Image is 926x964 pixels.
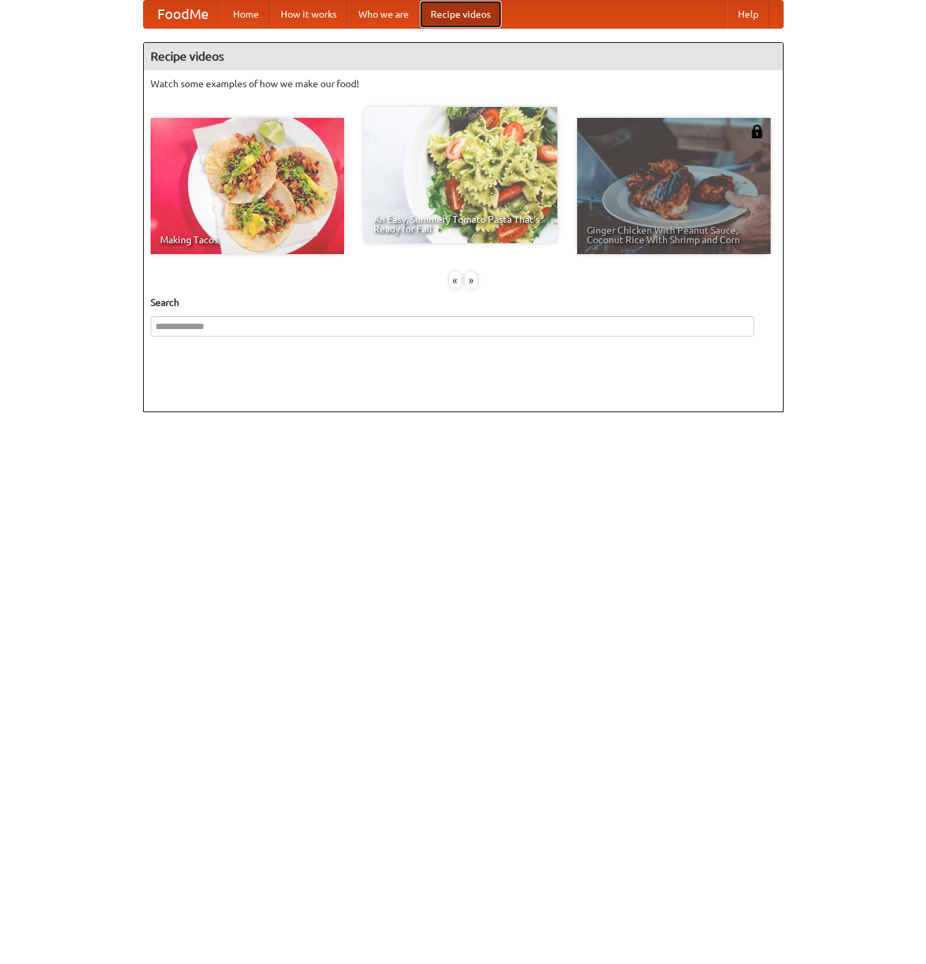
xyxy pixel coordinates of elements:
h4: Recipe videos [144,43,783,70]
img: 483408.png [750,125,764,138]
a: FoodMe [144,1,222,28]
a: Help [727,1,769,28]
a: Recipe videos [420,1,501,28]
div: » [465,272,477,289]
div: « [449,272,461,289]
a: Who we are [348,1,420,28]
a: Home [222,1,270,28]
h5: Search [151,296,776,309]
span: Making Tacos [160,235,335,245]
a: Making Tacos [151,118,344,254]
span: An Easy, Summery Tomato Pasta That's Ready for Fall [373,215,548,234]
a: An Easy, Summery Tomato Pasta That's Ready for Fall [364,107,557,243]
a: How it works [270,1,348,28]
p: Watch some examples of how we make our food! [151,77,776,91]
